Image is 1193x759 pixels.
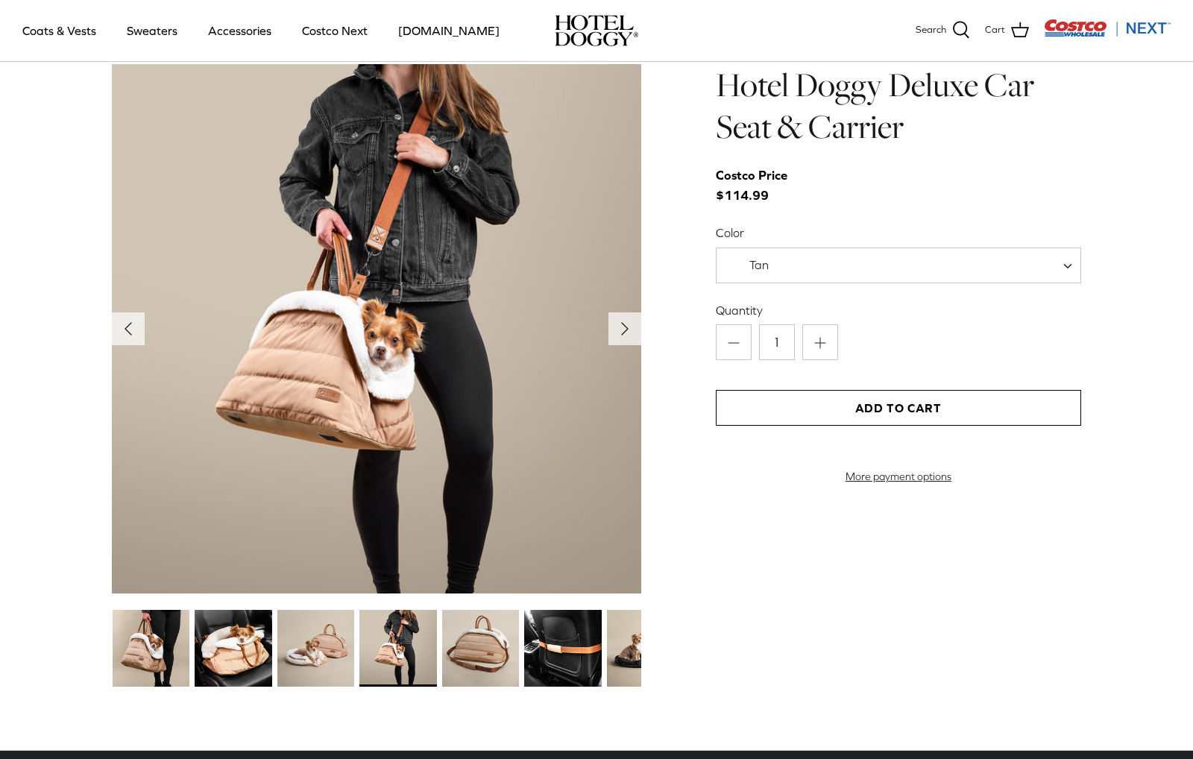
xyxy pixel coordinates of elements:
button: Next [608,312,641,345]
button: Previous [112,312,145,345]
a: Sweaters [113,5,191,56]
h1: Hotel Doggy Deluxe Car Seat & Carrier [716,64,1081,148]
span: Cart [985,22,1005,38]
a: hoteldoggy.com hoteldoggycom [555,15,638,46]
span: Tan [717,257,799,273]
span: Search [916,22,946,38]
label: Quantity [716,302,1081,318]
span: Tan [749,258,769,271]
a: Coats & Vests [9,5,110,56]
img: Costco Next [1044,19,1171,37]
label: Color [716,224,1081,241]
a: Cart [985,21,1029,40]
a: Search [916,21,970,40]
a: [DOMAIN_NAME] [385,5,513,56]
span: Tan [716,248,1081,283]
span: $114.99 [716,166,802,206]
a: Costco Next [289,5,381,56]
img: hoteldoggycom [555,15,638,46]
a: More payment options [716,470,1081,483]
img: small dog in a tan dog carrier on a black seat in the car [195,610,271,687]
a: Visit Costco Next [1044,28,1171,40]
input: Quantity [759,324,795,360]
div: Costco Price [716,166,787,186]
button: Add to Cart [716,390,1081,426]
a: Accessories [195,5,285,56]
